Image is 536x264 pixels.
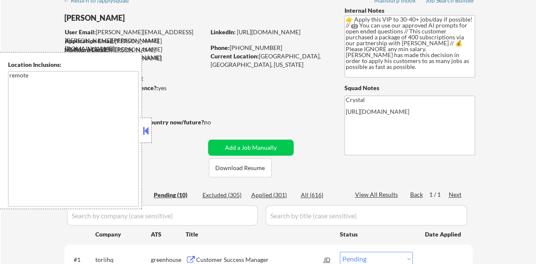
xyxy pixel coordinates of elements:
input: Search by title (case sensitive) [266,205,467,225]
div: Company [95,230,151,239]
div: [PERSON_NAME][EMAIL_ADDRESS][PERSON_NAME][DOMAIN_NAME] [64,46,205,71]
div: Next [449,190,462,199]
div: Squad Notes [344,84,475,92]
div: All (616) [301,191,343,199]
input: Search by company (case sensitive) [67,205,258,225]
div: Back [410,190,424,199]
div: Status [340,226,413,242]
div: ATS [151,230,186,239]
button: Add a Job Manually [208,140,294,156]
a: [URL][DOMAIN_NAME] [237,28,300,36]
div: View All Results [355,190,400,199]
div: #1 [74,256,89,264]
div: [PHONE_NUMBER] [211,44,330,52]
button: Download Resume [209,158,272,177]
div: [GEOGRAPHIC_DATA], [GEOGRAPHIC_DATA], [US_STATE] [211,52,330,69]
div: Customer Success Manager [196,256,324,264]
div: [PERSON_NAME] [64,13,239,23]
strong: LinkedIn: [211,28,236,36]
div: Title [186,230,332,239]
div: [PERSON_NAME][EMAIL_ADDRESS][PERSON_NAME][PERSON_NAME][DOMAIN_NAME] [65,37,205,62]
div: Pending (10) [154,191,196,199]
div: greenhouse [151,256,186,264]
div: Location Inclusions: [8,60,139,69]
strong: Mailslurp Email: [64,46,108,53]
div: Internal Notes [344,6,475,15]
div: no [204,118,228,126]
strong: Phone: [211,44,230,51]
div: Date Applied [425,230,462,239]
div: Excluded (305) [203,191,245,199]
strong: Application Email: [65,37,115,44]
div: Applied (301) [251,191,294,199]
div: toriihq [95,256,151,264]
strong: Current Location: [211,52,259,60]
div: [PERSON_NAME][EMAIL_ADDRESS][PERSON_NAME][PERSON_NAME][DOMAIN_NAME] [65,28,205,53]
strong: User Email: [65,28,96,36]
div: 1 / 1 [429,190,449,199]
